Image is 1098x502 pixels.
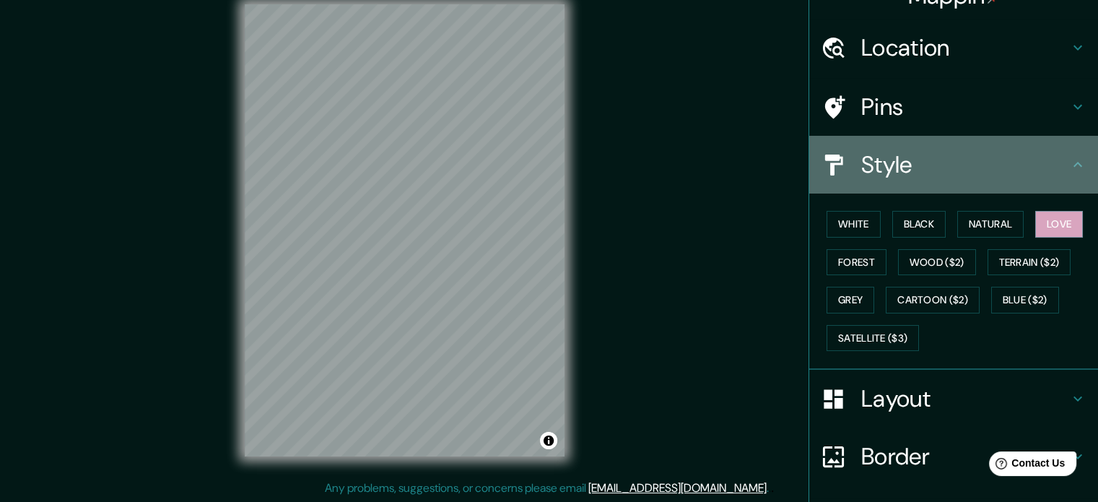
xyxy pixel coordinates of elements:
div: Pins [809,78,1098,136]
h4: Style [861,150,1069,179]
div: Style [809,136,1098,194]
h4: Layout [861,384,1069,413]
button: Blue ($2) [991,287,1059,313]
div: . [771,480,774,497]
button: Cartoon ($2) [886,287,980,313]
iframe: Help widget launcher [970,446,1082,486]
button: Black [892,211,946,238]
p: Any problems, suggestions, or concerns please email . [325,480,769,497]
button: Toggle attribution [540,432,557,449]
button: White [827,211,881,238]
button: Terrain ($2) [988,249,1071,276]
div: Location [809,19,1098,77]
h4: Location [861,33,1069,62]
div: . [769,480,771,497]
div: Border [809,428,1098,485]
canvas: Map [245,4,565,456]
h4: Border [861,442,1069,471]
button: Satellite ($3) [827,325,919,352]
div: Layout [809,370,1098,428]
button: Grey [827,287,874,313]
button: Wood ($2) [898,249,976,276]
button: Forest [827,249,886,276]
button: Natural [957,211,1024,238]
button: Love [1035,211,1083,238]
a: [EMAIL_ADDRESS][DOMAIN_NAME] [588,480,767,495]
h4: Pins [861,92,1069,121]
